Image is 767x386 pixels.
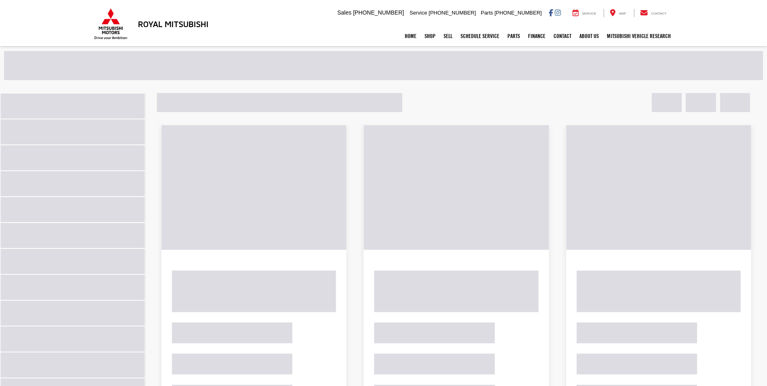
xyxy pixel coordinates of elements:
[549,9,553,16] a: Facebook: Click to visit our Facebook page
[93,8,129,40] img: Mitsubishi
[353,9,404,16] span: [PHONE_NUMBER]
[337,9,351,16] span: Sales
[138,19,209,28] h3: Royal Mitsubishi
[555,9,561,16] a: Instagram: Click to visit our Instagram page
[481,10,493,16] span: Parts
[604,9,632,17] a: Map
[439,26,456,46] a: Sell
[524,26,549,46] a: Finance
[619,12,626,15] span: Map
[429,10,476,16] span: [PHONE_NUMBER]
[634,9,673,17] a: Contact
[603,26,675,46] a: Mitsubishi Vehicle Research
[566,9,602,17] a: Service
[420,26,439,46] a: Shop
[651,12,666,15] span: Contact
[494,10,542,16] span: [PHONE_NUMBER]
[410,10,427,16] span: Service
[503,26,524,46] a: Parts: Opens in a new tab
[575,26,603,46] a: About Us
[549,26,575,46] a: Contact
[456,26,503,46] a: Schedule Service: Opens in a new tab
[401,26,420,46] a: Home
[582,12,596,15] span: Service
